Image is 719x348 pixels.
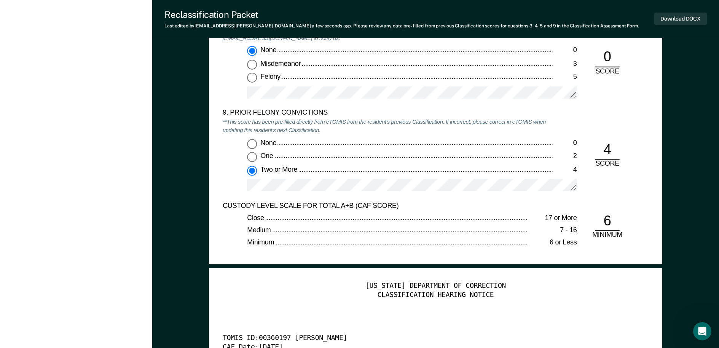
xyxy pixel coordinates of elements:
div: 0 [595,48,619,67]
span: One [260,152,274,160]
div: 4 [595,141,619,160]
em: **This score has been pre-filled directly from eTOMIS from the resident's previous Classification... [223,118,546,134]
input: Felony5 [247,73,257,83]
div: CLASSIFICATION HEARING NOTICE [223,291,649,300]
span: None [260,46,277,53]
div: MINIMUM [589,231,625,239]
span: Minimum [247,238,276,246]
div: 0 [552,139,577,147]
div: TOMIS ID: 00360197 [PERSON_NAME] [223,334,627,343]
span: None [260,139,277,146]
div: 5 [552,73,577,81]
div: 9. PRIOR FELONY CONVICTIONS [223,109,552,117]
span: Medium [247,226,272,233]
input: One2 [247,152,257,162]
div: 6 or Less [528,238,577,247]
div: SCORE [589,67,625,76]
div: 0 [552,46,577,54]
div: SCORE [589,160,625,168]
div: CUSTODY LEVEL SCALE FOR TOTAL A+B (CAF SCORE) [223,201,552,210]
span: a few seconds ago [312,23,351,29]
div: 3 [552,59,577,68]
span: Felony [260,73,282,80]
input: None0 [247,139,257,148]
div: Reclassification Packet [164,9,639,20]
em: **This score has been pre-filled based on data from eTOMIS and logic calculated by Recidiviz. If ... [223,26,513,41]
input: None0 [247,46,257,56]
div: 17 or More [528,214,577,222]
input: Misdemeanor3 [247,59,257,69]
span: Two or More [260,165,298,173]
span: Misdemeanor [260,59,302,67]
input: Two or More4 [247,165,257,175]
span: Close [247,214,265,221]
div: Last edited by [EMAIL_ADDRESS][PERSON_NAME][DOMAIN_NAME] . Please review any data pre-filled from... [164,23,639,29]
div: [US_STATE] DEPARTMENT OF CORRECTION [223,282,649,291]
div: 7 - 16 [528,226,577,235]
iframe: Intercom live chat [693,322,711,340]
button: Download DOCX [654,13,707,25]
div: 6 [595,212,619,231]
div: 2 [552,152,577,161]
div: 4 [552,165,577,174]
